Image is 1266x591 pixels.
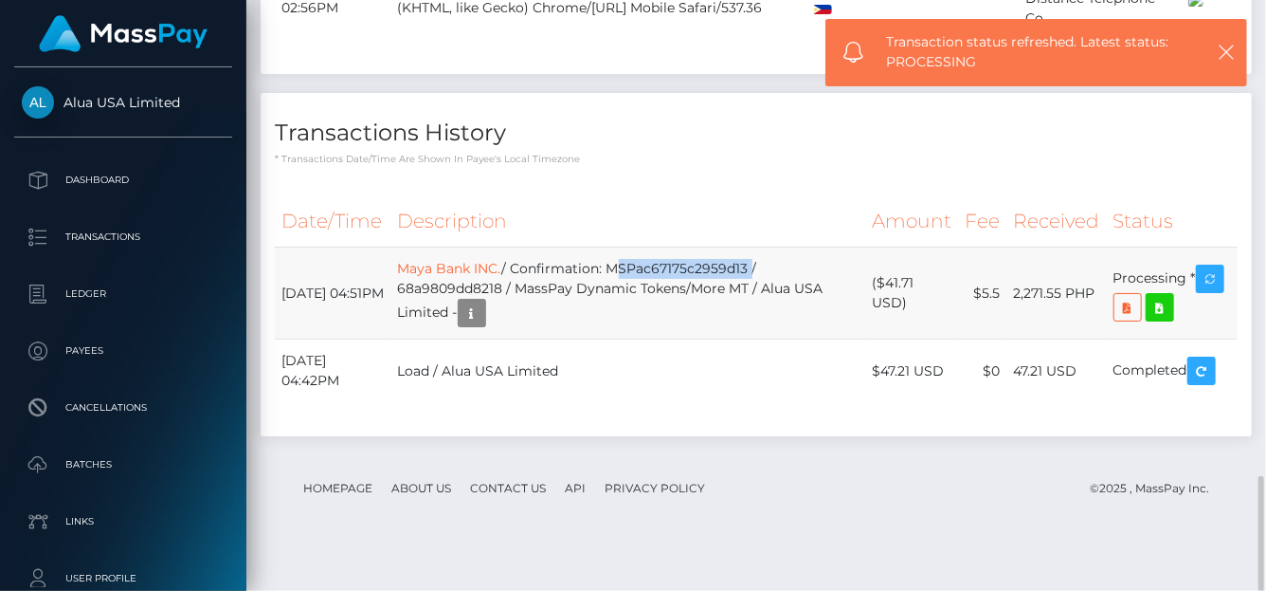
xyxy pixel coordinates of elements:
[1007,195,1107,248] th: Received
[14,270,232,318] a: Ledger
[275,195,391,248] th: Date/Time
[14,213,232,261] a: Transactions
[275,152,1238,166] p: * Transactions date/time are shown in payee's local timezone
[1090,478,1223,499] div: © 2025 , MassPay Inc.
[557,473,593,503] a: API
[22,451,225,479] p: Batches
[14,498,232,545] a: Links
[391,340,866,403] td: Load / Alua USA Limited
[813,5,832,14] img: ph.png
[887,32,1191,72] span: Transaction status refreshed. Latest status: PROCESSING
[384,473,459,503] a: About Us
[1107,195,1238,248] th: Status
[275,117,1238,150] h4: Transactions History
[22,166,225,194] p: Dashboard
[597,473,713,503] a: Privacy Policy
[14,327,232,375] a: Payees
[39,15,208,52] img: MassPay Logo
[865,195,958,248] th: Amount
[865,340,958,403] td: $47.21 USD
[275,248,391,340] td: [DATE] 04:51PM
[959,340,1007,403] td: $0
[959,195,1007,248] th: Fee
[275,340,391,403] td: [DATE] 04:42PM
[22,280,225,308] p: Ledger
[398,260,502,277] a: Maya Bank INC.
[462,473,553,503] a: Contact Us
[1107,340,1238,403] td: Completed
[14,94,232,111] span: Alua USA Limited
[391,195,866,248] th: Description
[959,248,1007,340] td: $5.5
[14,441,232,489] a: Batches
[22,337,225,365] p: Payees
[14,157,232,204] a: Dashboard
[296,473,380,503] a: Homepage
[22,394,225,422] p: Cancellations
[865,248,958,340] td: ($41.71 USD)
[14,384,232,432] a: Cancellations
[1007,340,1107,403] td: 47.21 USD
[22,86,54,119] img: Alua USA Limited
[391,248,866,340] td: / Confirmation: MSPac67175c2959d13 / 68a9809dd8218 / MassPay Dynamic Tokens/More MT / Alua USA Li...
[1107,248,1238,340] td: Processing *
[1007,248,1107,340] td: 2,271.55 PHP
[22,223,225,251] p: Transactions
[22,508,225,536] p: Links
